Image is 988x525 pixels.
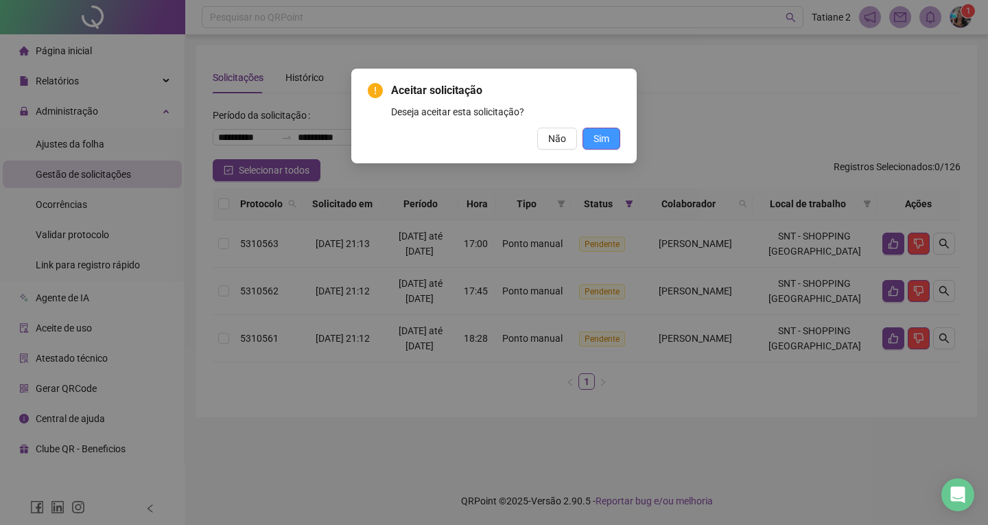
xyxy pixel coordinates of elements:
span: Não [548,131,566,146]
span: exclamation-circle [368,83,383,98]
button: Sim [583,128,620,150]
div: Deseja aceitar esta solicitação? [391,104,620,119]
span: Sim [593,131,609,146]
button: Não [537,128,577,150]
div: Open Intercom Messenger [941,478,974,511]
span: Aceitar solicitação [391,82,620,99]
